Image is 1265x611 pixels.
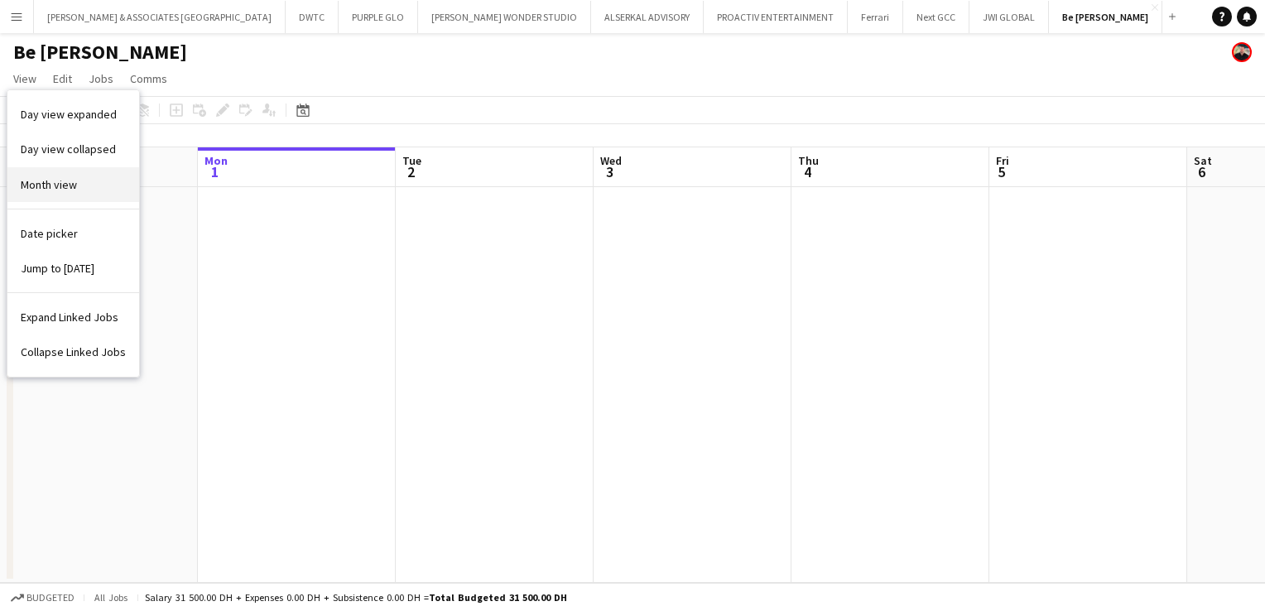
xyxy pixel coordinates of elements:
[8,589,77,607] button: Budgeted
[7,132,139,166] a: Day view collapsed
[21,107,117,122] span: Day view expanded
[7,97,139,132] a: Day view expanded
[123,68,174,89] a: Comms
[704,1,848,33] button: PROACTIV ENTERTAINMENT
[34,1,286,33] button: [PERSON_NAME] & ASSOCIATES [GEOGRAPHIC_DATA]
[1191,162,1212,181] span: 6
[46,68,79,89] a: Edit
[339,1,418,33] button: PURPLE GLO
[996,153,1009,168] span: Fri
[848,1,903,33] button: Ferrari
[202,162,228,181] span: 1
[286,1,339,33] button: DWTC
[7,251,139,286] a: Jump to today
[21,226,78,241] span: Date picker
[429,591,567,604] span: Total Budgeted 31 500.00 DH
[1194,153,1212,168] span: Sat
[7,68,43,89] a: View
[21,344,126,359] span: Collapse Linked Jobs
[598,162,622,181] span: 3
[1049,1,1162,33] button: Be [PERSON_NAME]
[400,162,421,181] span: 2
[82,68,120,89] a: Jobs
[13,40,187,65] h1: Be [PERSON_NAME]
[798,153,819,168] span: Thu
[7,216,139,251] a: Date picker
[993,162,1009,181] span: 5
[89,71,113,86] span: Jobs
[145,591,567,604] div: Salary 31 500.00 DH + Expenses 0.00 DH + Subsistence 0.00 DH =
[21,177,77,192] span: Month view
[7,334,139,369] a: Collapse Linked Jobs
[91,591,131,604] span: All jobs
[130,71,167,86] span: Comms
[53,71,72,86] span: Edit
[796,162,819,181] span: 4
[402,153,421,168] span: Tue
[21,142,116,156] span: Day view collapsed
[204,153,228,168] span: Mon
[7,167,139,202] a: Month view
[600,153,622,168] span: Wed
[418,1,591,33] button: [PERSON_NAME] WONDER STUDIO
[969,1,1049,33] button: JWI GLOBAL
[4,162,26,181] span: 31
[13,71,36,86] span: View
[7,300,139,334] a: Expand Linked Jobs
[26,592,75,604] span: Budgeted
[21,261,94,276] span: Jump to [DATE]
[1232,42,1252,62] app-user-avatar: Glenn Lloyd
[903,1,969,33] button: Next GCC
[591,1,704,33] button: ALSERKAL ADVISORY
[21,310,118,325] span: Expand Linked Jobs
